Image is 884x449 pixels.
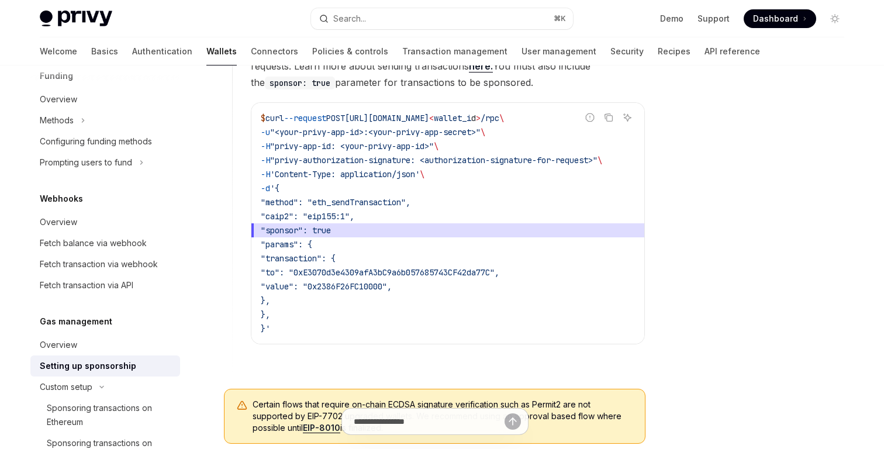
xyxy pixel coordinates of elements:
a: User management [522,37,596,65]
div: Fetch transaction via API [40,278,133,292]
span: "value": "0x2386F26FC10000", [261,281,392,292]
span: "caip2": "eip155:1", [261,211,354,222]
h5: Webhooks [40,192,83,206]
a: Demo [660,13,683,25]
span: }, [261,309,270,320]
span: POST [326,113,345,123]
span: Certain flows that require on-chain ECDSA signature verification such as Permit2 are not supporte... [253,399,633,434]
a: Configuring funding methods [30,131,180,152]
span: \ [499,113,504,123]
div: Setting up sponsorship [40,359,136,373]
a: Transaction management [402,37,507,65]
span: --request [284,113,326,123]
a: Sponsoring transactions on Ethereum [30,398,180,433]
span: '{ [270,183,279,194]
span: > [476,113,481,123]
span: }, [261,295,270,306]
a: Wallets [206,37,237,65]
a: Dashboard [744,9,816,28]
span: Gas sponsored transactions share the same path and interfaces as our other RPC requests. Learn mo... [251,42,645,91]
button: Copy the contents from the code block [601,110,616,125]
span: \ [598,155,602,165]
span: \ [434,141,438,151]
a: Connectors [251,37,298,65]
a: Authentication [132,37,192,65]
div: Overview [40,92,77,106]
span: -d [261,183,270,194]
span: [URL][DOMAIN_NAME] [345,113,429,123]
a: Overview [30,89,180,110]
span: "params": { [261,239,312,250]
input: Ask a question... [354,409,505,434]
span: }' [261,323,270,334]
button: Toggle Custom setup section [30,377,180,398]
span: -H [261,141,270,151]
a: API reference [705,37,760,65]
button: Toggle dark mode [826,9,844,28]
div: Configuring funding methods [40,134,152,148]
img: light logo [40,11,112,27]
div: Search... [333,12,366,26]
button: Open search [311,8,573,29]
span: < [429,113,434,123]
div: Methods [40,113,74,127]
span: -H [261,169,270,179]
span: d [471,113,476,123]
span: Dashboard [753,13,798,25]
span: -u [261,127,270,137]
span: "method": "eth_sendTransaction", [261,197,410,208]
a: Fetch transaction via webhook [30,254,180,275]
span: "<your-privy-app-id>:<your-privy-app-secret>" [270,127,481,137]
a: Support [697,13,730,25]
button: Ask AI [620,110,635,125]
button: Send message [505,413,521,430]
span: "sponsor": true [261,225,331,236]
span: -H [261,155,270,165]
div: Fetch balance via webhook [40,236,147,250]
a: Fetch transaction via API [30,275,180,296]
a: Overview [30,212,180,233]
a: Recipes [658,37,690,65]
button: Toggle Prompting users to fund section [30,152,180,173]
span: \ [420,169,424,179]
span: ⌘ K [554,14,566,23]
div: Custom setup [40,380,92,394]
span: $ [261,113,265,123]
a: Fetch balance via webhook [30,233,180,254]
a: Setting up sponsorship [30,355,180,377]
span: 'Content-Type: application/json' [270,169,420,179]
div: Fetch transaction via webhook [40,257,158,271]
h5: Gas management [40,315,112,329]
span: \ [481,127,485,137]
div: Overview [40,338,77,352]
a: Policies & controls [312,37,388,65]
span: "privy-app-id: <your-privy-app-id>" [270,141,434,151]
div: Prompting users to fund [40,156,132,170]
span: "privy-authorization-signature: <authorization-signature-for-request>" [270,155,598,165]
button: Toggle Methods section [30,110,180,131]
span: wallet_i [434,113,471,123]
div: Sponsoring transactions on Ethereum [47,401,173,429]
a: here. [469,60,493,72]
a: Basics [91,37,118,65]
code: sponsor: true [265,77,335,89]
span: curl [265,113,284,123]
a: Security [610,37,644,65]
svg: Warning [236,400,248,412]
span: "transaction": { [261,253,336,264]
a: Overview [30,334,180,355]
span: /rpc [481,113,499,123]
a: Welcome [40,37,77,65]
button: Report incorrect code [582,110,598,125]
div: Overview [40,215,77,229]
span: "to": "0xE3070d3e4309afA3bC9a6b057685743CF42da77C", [261,267,499,278]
